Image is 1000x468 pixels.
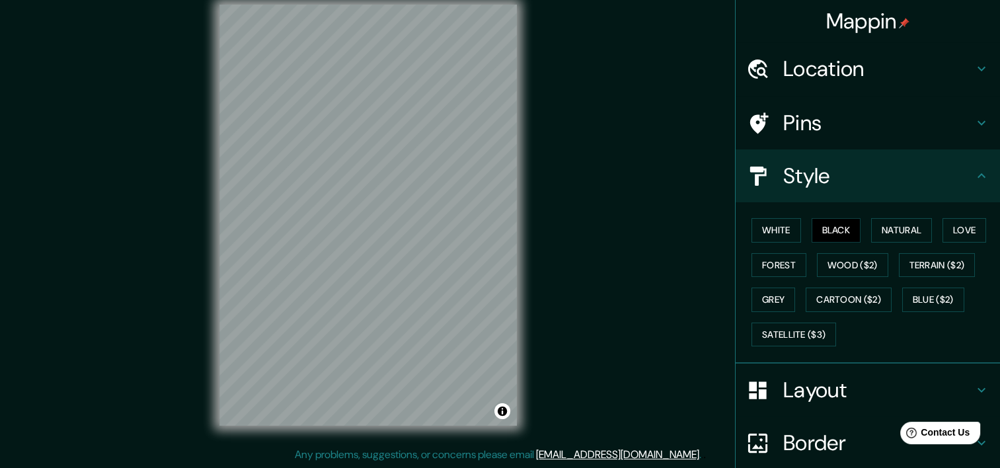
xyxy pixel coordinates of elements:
div: . [703,447,706,463]
div: Style [736,149,1000,202]
h4: Border [783,430,974,456]
h4: Mappin [826,8,910,34]
iframe: Help widget launcher [882,416,985,453]
button: Blue ($2) [902,288,964,312]
h4: Style [783,163,974,189]
button: Terrain ($2) [899,253,976,278]
p: Any problems, suggestions, or concerns please email . [295,447,701,463]
h4: Layout [783,377,974,403]
button: White [751,218,801,243]
button: Black [812,218,861,243]
div: Location [736,42,1000,95]
button: Wood ($2) [817,253,888,278]
div: Pins [736,97,1000,149]
button: Love [942,218,986,243]
div: . [701,447,703,463]
h4: Location [783,56,974,82]
button: Toggle attribution [494,403,510,419]
canvas: Map [219,5,517,426]
button: Natural [871,218,932,243]
button: Forest [751,253,806,278]
a: [EMAIL_ADDRESS][DOMAIN_NAME] [536,448,699,461]
h4: Pins [783,110,974,136]
button: Cartoon ($2) [806,288,892,312]
div: Layout [736,364,1000,416]
button: Grey [751,288,795,312]
img: pin-icon.png [899,18,909,28]
button: Satellite ($3) [751,323,836,347]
